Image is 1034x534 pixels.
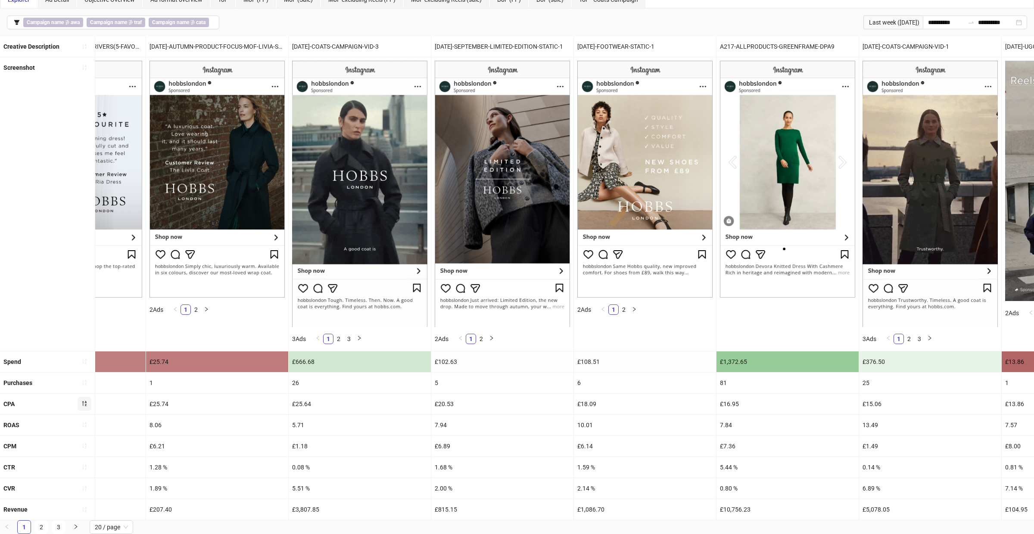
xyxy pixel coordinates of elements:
div: 1.28 % [146,457,288,478]
li: 3 [52,520,65,534]
div: 8.06 [146,415,288,435]
span: sort-ascending [81,43,87,50]
a: 3 [915,334,924,344]
div: £6.21 [146,436,288,456]
div: £25.74 [146,394,288,414]
li: 2 [904,334,914,344]
li: 2 [619,304,629,315]
div: 5 [431,373,573,393]
span: 2 Ads [149,306,163,313]
div: 81 [716,373,859,393]
div: Last week ([DATE]) [863,16,923,29]
div: £815.15 [431,499,573,520]
div: 5.51 % [289,478,431,499]
span: ∌ [149,18,209,27]
div: £25.74 [146,351,288,372]
b: traf [134,19,142,25]
span: sort-ascending [81,464,87,470]
div: [DATE]-AUTUMN-PRODUCT-FOCUS-MOF-LIVIA-STATIC-1 [146,36,288,57]
li: Next Page [201,304,212,315]
span: to [968,19,975,26]
a: 1 [324,334,333,344]
b: awa [71,19,80,25]
div: 13.49 [859,415,1001,435]
div: £108.51 [574,351,716,372]
li: 2 [34,520,48,534]
a: 1 [609,305,618,314]
li: Previous Page [170,304,181,315]
span: sort-ascending [81,379,87,385]
li: 1 [466,334,476,344]
span: right [204,307,209,312]
a: 2 [904,334,914,344]
span: right [357,335,362,341]
b: ROAS [3,422,19,428]
span: left [4,524,9,529]
button: right [486,334,497,344]
a: 1 [18,521,31,534]
b: Spend [3,358,21,365]
li: Previous Page [883,334,894,344]
button: right [69,520,83,534]
li: Previous Page [313,334,323,344]
span: filter [14,19,20,25]
li: Next Page [925,334,935,344]
span: sort-ascending [81,422,87,428]
span: left [1028,310,1034,315]
div: £1,372.65 [716,351,859,372]
button: Campaign name ∌ awaCampaign name ∌ trafCampaign name ∌ cata [7,16,219,29]
button: left [170,304,181,315]
div: £1.49 [859,436,1001,456]
b: cata [196,19,206,25]
img: Screenshot 120235511762320624 [292,61,427,326]
div: 10.01 [574,415,716,435]
b: Revenue [3,506,28,513]
span: ∌ [87,18,145,27]
div: 0.14 % [859,457,1001,478]
div: £18.09 [574,394,716,414]
b: Campaign name [27,19,64,25]
span: left [458,335,463,341]
div: 6 [574,373,716,393]
li: 2 [333,334,344,344]
div: 2.14 % [574,478,716,499]
span: left [886,335,891,341]
span: sort-ascending [81,506,87,512]
li: Next Page [354,334,364,344]
span: 3 Ads [292,335,306,342]
div: £6.89 [431,436,573,456]
div: 1.59 % [574,457,716,478]
div: £5,078.05 [859,499,1001,520]
li: Previous Page [455,334,466,344]
span: 20 / page [95,521,128,534]
a: 2 [35,521,48,534]
button: left [883,334,894,344]
span: 2 Ads [435,335,448,342]
div: £16.95 [716,394,859,414]
div: 26 [289,373,431,393]
div: 7.94 [431,415,573,435]
a: 3 [52,521,65,534]
div: £6.14 [574,436,716,456]
li: 1 [181,304,191,315]
div: [DATE]-SEPTEMBER-LIMITED-EDITION-STATIC-1 [431,36,573,57]
li: Previous Page [598,304,608,315]
button: left [455,334,466,344]
span: left [173,307,178,312]
span: sort-ascending [81,358,87,364]
div: 2.00 % [431,478,573,499]
span: 3 Ads [863,335,876,342]
span: sort-descending [81,400,87,407]
span: left [315,335,321,341]
div: £20.53 [431,394,573,414]
li: 1 [17,520,31,534]
div: £7.36 [716,436,859,456]
div: [DATE]-FOOTWEAR-STATIC-1 [574,36,716,57]
img: Screenshot 120235521180990624 [863,61,998,326]
li: 2 [476,334,486,344]
div: [DATE]-COATS-CAMPAIGN-VID-1 [859,36,1001,57]
a: 2 [191,305,201,314]
button: right [354,334,364,344]
b: CVR [3,485,15,492]
span: right [73,524,78,529]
